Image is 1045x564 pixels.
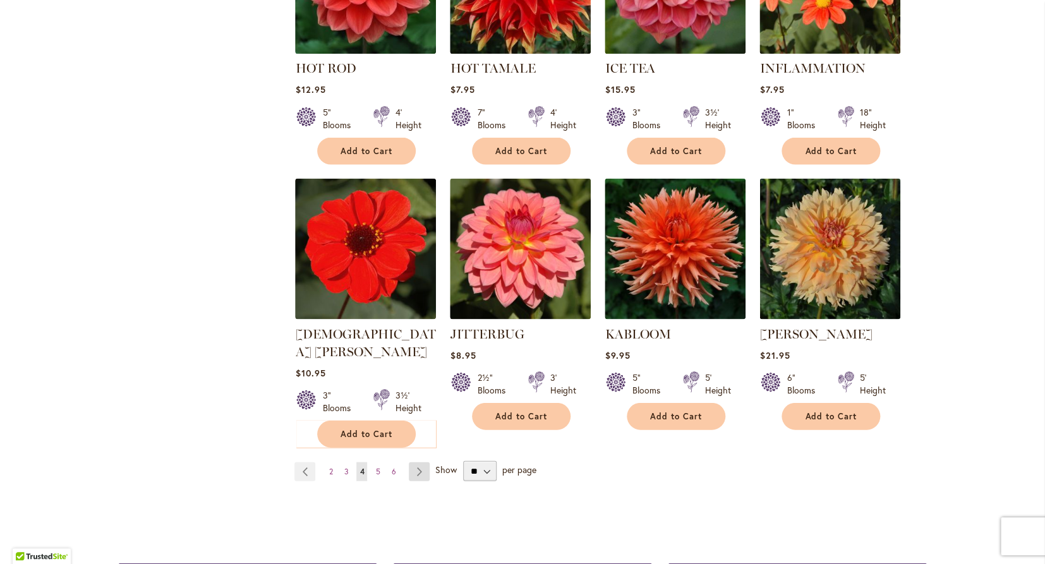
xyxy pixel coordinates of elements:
[317,137,416,164] button: Add to Cart
[450,178,591,319] img: JITTERBUG
[550,105,576,131] div: 4' Height
[759,309,900,321] a: KARMEL KORN
[495,411,547,421] span: Add to Cart
[322,388,358,414] div: 3" Blooms
[472,402,571,429] button: Add to Cart
[295,326,435,359] a: [DEMOGRAPHIC_DATA] [PERSON_NAME]
[450,44,591,56] a: Hot Tamale
[317,420,416,447] button: Add to Cart
[759,83,784,95] span: $7.95
[435,464,456,476] span: Show
[341,462,351,481] a: 3
[388,462,399,481] a: 6
[605,178,746,319] img: KABLOOM
[632,105,667,131] div: 3" Blooms
[295,309,436,321] a: JAPANESE BISHOP
[605,349,630,361] span: $9.95
[395,388,421,414] div: 3½' Height
[605,61,655,76] a: ICE TEA
[805,411,857,421] span: Add to Cart
[372,462,383,481] a: 5
[375,466,380,476] span: 5
[344,466,348,476] span: 3
[450,349,476,361] span: $8.95
[627,402,725,429] button: Add to Cart
[391,466,396,476] span: 6
[450,83,474,95] span: $7.95
[295,61,356,76] a: HOT ROD
[605,326,670,341] a: KABLOOM
[704,371,730,396] div: 5' Height
[605,83,635,95] span: $15.95
[329,466,332,476] span: 2
[759,326,872,341] a: [PERSON_NAME]
[295,366,325,378] span: $10.95
[759,178,900,319] img: KARMEL KORN
[550,371,576,396] div: 3' Height
[787,371,822,396] div: 6" Blooms
[359,466,364,476] span: 4
[295,44,436,56] a: HOT ROD
[341,145,392,156] span: Add to Cart
[650,145,702,156] span: Add to Cart
[605,309,746,321] a: KABLOOM
[9,519,45,555] iframe: Launch Accessibility Center
[450,326,524,341] a: JITTERBUG
[805,145,857,156] span: Add to Cart
[495,145,547,156] span: Add to Cart
[502,464,536,476] span: per page
[759,61,865,76] a: INFLAMMATION
[787,105,822,131] div: 1" Blooms
[650,411,702,421] span: Add to Cart
[450,61,535,76] a: HOT TAMALE
[859,371,885,396] div: 5' Height
[295,83,325,95] span: $12.95
[477,105,512,131] div: 7" Blooms
[782,402,880,429] button: Add to Cart
[295,178,436,319] img: JAPANESE BISHOP
[627,137,725,164] button: Add to Cart
[395,105,421,131] div: 4' Height
[759,44,900,56] a: INFLAMMATION
[341,428,392,439] span: Add to Cart
[704,105,730,131] div: 3½' Height
[605,44,746,56] a: ICE TEA
[322,105,358,131] div: 5" Blooms
[782,137,880,164] button: Add to Cart
[632,371,667,396] div: 5" Blooms
[759,349,790,361] span: $21.95
[450,309,591,321] a: JITTERBUG
[859,105,885,131] div: 18" Height
[472,137,571,164] button: Add to Cart
[325,462,335,481] a: 2
[477,371,512,396] div: 2½" Blooms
